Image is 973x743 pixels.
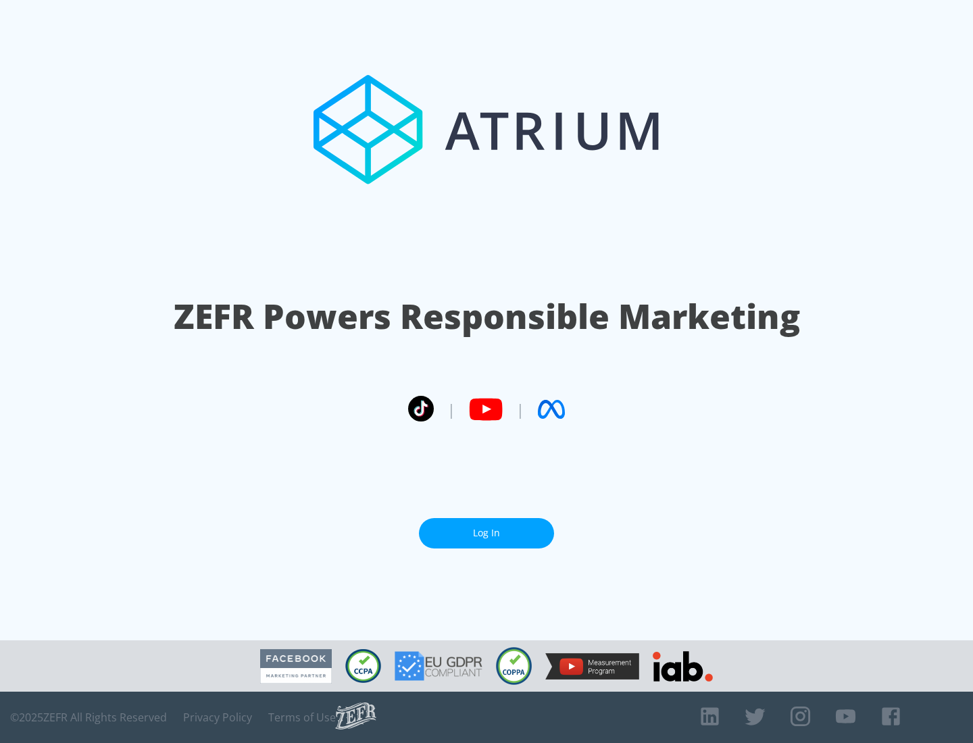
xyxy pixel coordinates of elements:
h1: ZEFR Powers Responsible Marketing [174,293,800,340]
span: © 2025 ZEFR All Rights Reserved [10,711,167,724]
span: | [516,399,524,419]
a: Privacy Policy [183,711,252,724]
a: Log In [419,518,554,548]
img: COPPA Compliant [496,647,532,685]
a: Terms of Use [268,711,336,724]
img: CCPA Compliant [345,649,381,683]
img: YouTube Measurement Program [545,653,639,680]
img: IAB [653,651,713,682]
img: Facebook Marketing Partner [260,649,332,684]
img: GDPR Compliant [395,651,482,681]
span: | [447,399,455,419]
